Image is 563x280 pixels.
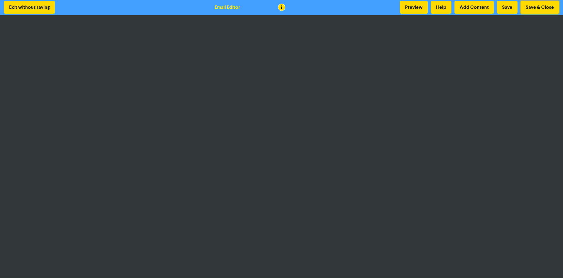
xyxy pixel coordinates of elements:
button: Add Content [454,1,494,14]
button: Save & Close [521,1,559,14]
button: Save [497,1,518,14]
div: Email Editor [215,4,240,11]
button: Preview [400,1,428,14]
button: Help [431,1,451,14]
iframe: Chat Widget [533,251,563,280]
button: Exit without saving [4,1,55,14]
